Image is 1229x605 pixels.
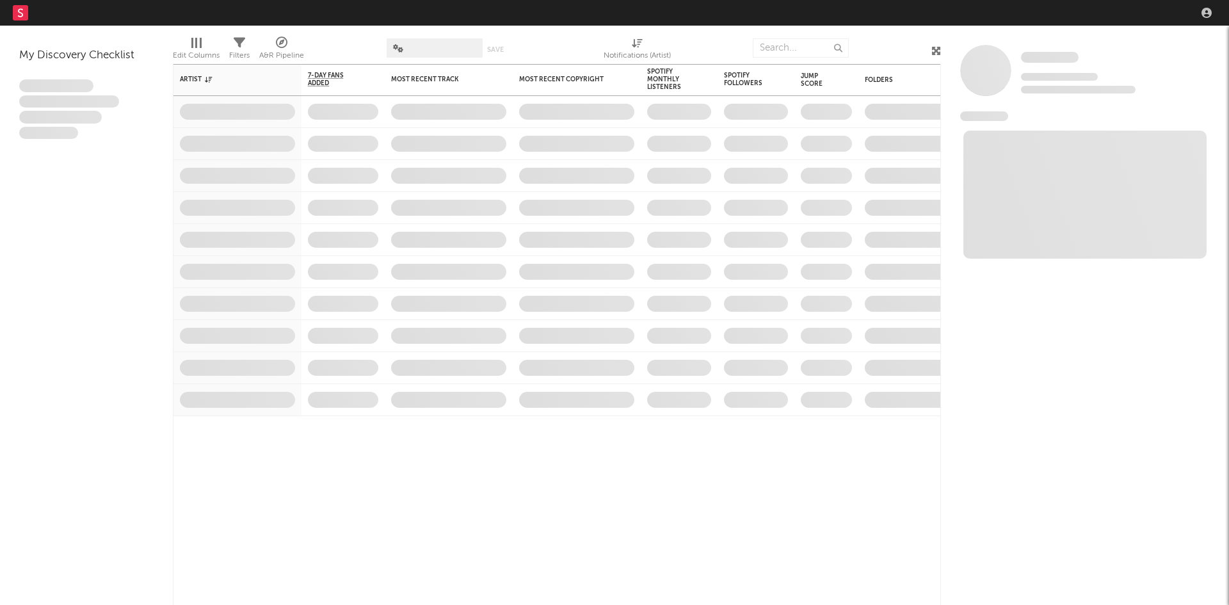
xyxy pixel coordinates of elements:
[865,76,961,84] div: Folders
[173,48,220,63] div: Edit Columns
[604,48,671,63] div: Notifications (Artist)
[1021,73,1098,81] span: Tracking Since: [DATE]
[180,76,276,83] div: Artist
[753,38,849,58] input: Search...
[19,79,93,92] span: Lorem ipsum dolor
[1021,51,1079,64] a: Some Artist
[801,72,833,88] div: Jump Score
[19,95,119,108] span: Integer aliquet in purus et
[960,111,1008,121] span: News Feed
[391,76,487,83] div: Most Recent Track
[259,32,304,69] div: A&R Pipeline
[724,72,769,87] div: Spotify Followers
[1021,86,1136,93] span: 0 fans last week
[19,48,154,63] div: My Discovery Checklist
[519,76,615,83] div: Most Recent Copyright
[259,48,304,63] div: A&R Pipeline
[604,32,671,69] div: Notifications (Artist)
[19,127,78,140] span: Aliquam viverra
[308,72,359,87] span: 7-Day Fans Added
[173,32,220,69] div: Edit Columns
[19,111,102,124] span: Praesent ac interdum
[487,46,504,53] button: Save
[229,32,250,69] div: Filters
[229,48,250,63] div: Filters
[1021,52,1079,63] span: Some Artist
[647,68,692,91] div: Spotify Monthly Listeners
